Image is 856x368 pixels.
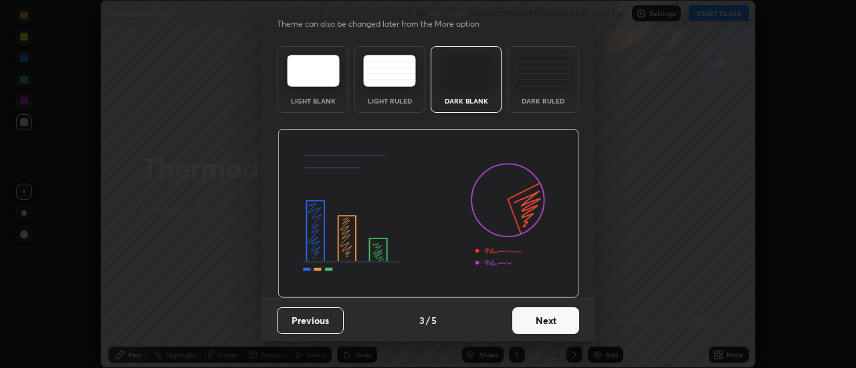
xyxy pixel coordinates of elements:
h4: 5 [431,313,437,327]
img: darkRuledTheme.de295e13.svg [516,55,569,87]
h4: 3 [419,313,425,327]
img: lightRuledTheme.5fabf969.svg [363,55,416,87]
div: Dark Ruled [516,98,570,104]
button: Previous [277,307,344,334]
img: darkTheme.f0cc69e5.svg [440,55,493,87]
img: darkThemeBanner.d06ce4a2.svg [278,129,579,299]
p: Theme can also be changed later from the More option [277,18,494,30]
div: Light Ruled [363,98,417,104]
div: Light Blank [286,98,340,104]
button: Next [512,307,579,334]
img: lightTheme.e5ed3b09.svg [287,55,340,87]
div: Dark Blank [439,98,493,104]
h4: / [426,313,430,327]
